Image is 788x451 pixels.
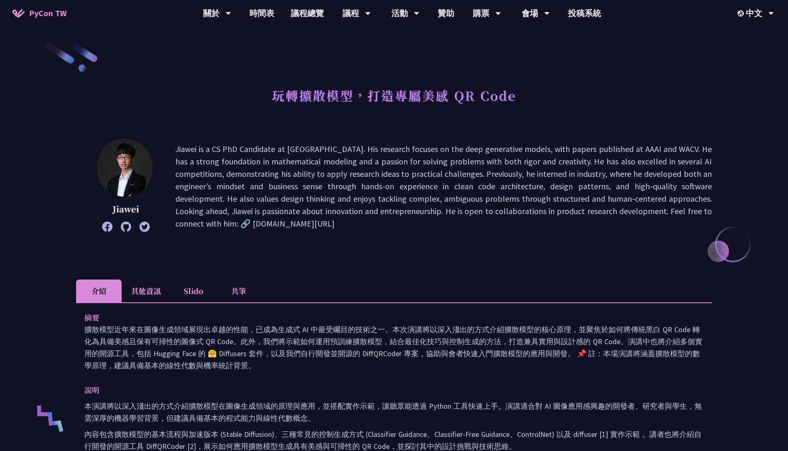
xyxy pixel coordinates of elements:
[12,9,25,17] img: Home icon of PyCon TW 2025
[738,10,746,17] img: Locale Icon
[4,3,75,24] a: PyCon TW
[76,280,122,302] li: 介紹
[175,143,712,230] p: Jiawei is a CS PhD Candidate at [GEOGRAPHIC_DATA]. His research focuses on the deep generative mo...
[97,203,155,215] p: Jiawei
[97,139,153,197] img: Jiawei
[84,311,687,323] p: 摘要
[29,7,67,19] span: PyCon TW
[272,83,516,108] h1: 玩轉擴散模型，打造專屬美感 QR Code
[216,280,261,302] li: 共筆
[84,384,687,396] p: 說明
[170,280,216,302] li: Slido
[122,280,170,302] li: 其他資訊
[84,323,704,371] p: 擴散模型近年來在圖像生成領域展現出卓越的性能，已成為生成式 AI 中最受矚目的技術之一。本次演講將以深入淺出的方式介紹擴散模型的核心原理，並聚焦於如何將傳統黑白 QR Code 轉化為具備美感且...
[84,400,704,424] p: 本演講將以深入淺出的方式介紹擴散模型在圖像生成領域的原理與應用，並搭配實作示範，讓聽眾能透過 Python 工具快速上手。演講適合對 AI 圖像應用感興趣的開發者、研究者與學生，無需深厚的機器學...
